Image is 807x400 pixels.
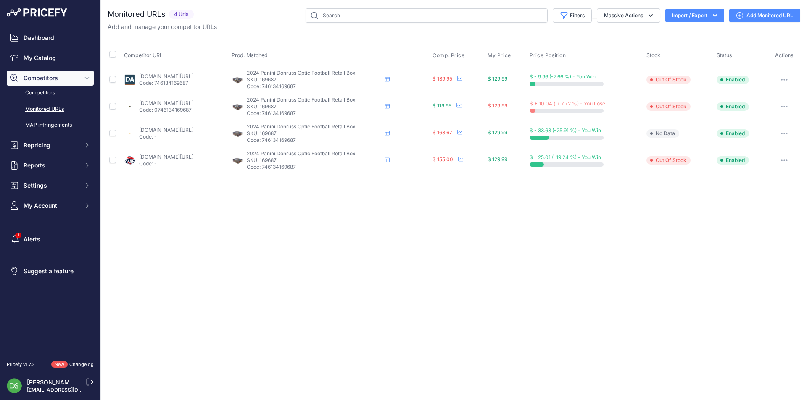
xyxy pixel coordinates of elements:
[24,161,79,170] span: Reports
[7,102,94,117] a: Monitored URLs
[139,127,193,133] a: [DOMAIN_NAME][URL]
[488,102,507,109] span: $ 129.99
[488,129,507,136] span: $ 129.99
[169,10,194,19] span: 4 Urls
[530,52,566,59] span: Price Position
[7,30,94,351] nav: Sidebar
[7,8,67,17] img: Pricefy Logo
[717,129,749,138] span: Enabled
[247,123,356,130] span: 2024 Panini Donruss Optic Football Retail Box
[7,30,94,45] a: Dashboard
[646,102,691,111] span: Out Of Stock
[530,73,596,80] span: $ - 9.96 (-7.66 %) - You Win
[7,232,94,247] a: Alerts
[139,73,193,79] a: [DOMAIN_NAME][URL]
[24,181,79,190] span: Settings
[247,70,356,76] span: 2024 Panini Donruss Optic Football Retail Box
[124,52,163,58] span: Competitor URL
[646,156,691,165] span: Out Of Stock
[665,9,724,22] button: Import / Export
[530,52,567,59] button: Price Position
[7,138,94,153] button: Repricing
[433,156,453,162] span: $ 155.00
[247,76,381,83] p: SKU: 169687
[51,361,68,368] span: New
[27,379,86,386] a: [PERSON_NAME] Mr.
[27,387,115,393] a: [EMAIL_ADDRESS][DOMAIN_NAME]
[24,74,79,82] span: Competitors
[139,107,193,113] p: Code: 0746134169687
[247,83,381,90] p: Code: 746134169687
[139,100,193,106] a: [DOMAIN_NAME][URL]
[108,8,166,20] h2: Monitored URLs
[247,137,381,144] p: Code: 746134169687
[7,50,94,65] a: My Catalog
[247,97,356,103] span: 2024 Panini Donruss Optic Football Retail Box
[433,76,452,82] span: $ 139.95
[553,8,592,23] button: Filters
[139,160,193,167] p: Code: -
[7,361,35,368] div: Pricefy v1.7.2
[7,158,94,173] button: Reports
[646,76,691,84] span: Out Of Stock
[108,23,217,31] p: Add and manage your competitor URLs
[646,52,660,58] span: Stock
[139,80,193,86] p: Code: 746134169687
[717,102,749,111] span: Enabled
[488,76,507,82] span: $ 129.99
[729,9,800,22] a: Add Monitored URL
[717,76,749,84] span: Enabled
[247,130,381,137] p: SKU: 169687
[247,103,381,110] p: SKU: 169687
[717,156,749,165] span: Enabled
[646,129,679,138] span: No Data
[7,264,94,279] a: Suggest a feature
[7,178,94,193] button: Settings
[488,156,507,162] span: $ 129.99
[232,52,268,58] span: Prod. Matched
[24,201,79,210] span: My Account
[530,154,601,160] span: $ - 25.01 (-19.24 %) - You Win
[7,198,94,213] button: My Account
[597,8,660,23] button: Massive Actions
[775,52,794,58] span: Actions
[488,52,513,59] button: My Price
[433,52,467,59] button: Comp. Price
[247,110,381,117] p: Code: 746134169687
[7,86,94,100] a: Competitors
[7,118,94,133] a: MAP infringements
[247,150,356,157] span: 2024 Panini Donruss Optic Football Retail Box
[139,154,193,160] a: [DOMAIN_NAME][URL]
[247,164,381,170] p: Code: 746134169687
[530,100,605,107] span: $ + 10.04 ( + 7.72 %) - You Lose
[530,127,601,133] span: $ - 33.68 (-25.91 %) - You Win
[7,71,94,86] button: Competitors
[24,141,79,149] span: Repricing
[488,52,511,59] span: My Price
[433,102,451,109] span: $ 119.95
[247,157,381,164] p: SKU: 169687
[306,8,548,23] input: Search
[433,129,452,136] span: $ 163.67
[717,52,732,58] span: Status
[433,52,465,59] span: Comp. Price
[69,361,94,367] a: Changelog
[139,133,193,140] p: Code: -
